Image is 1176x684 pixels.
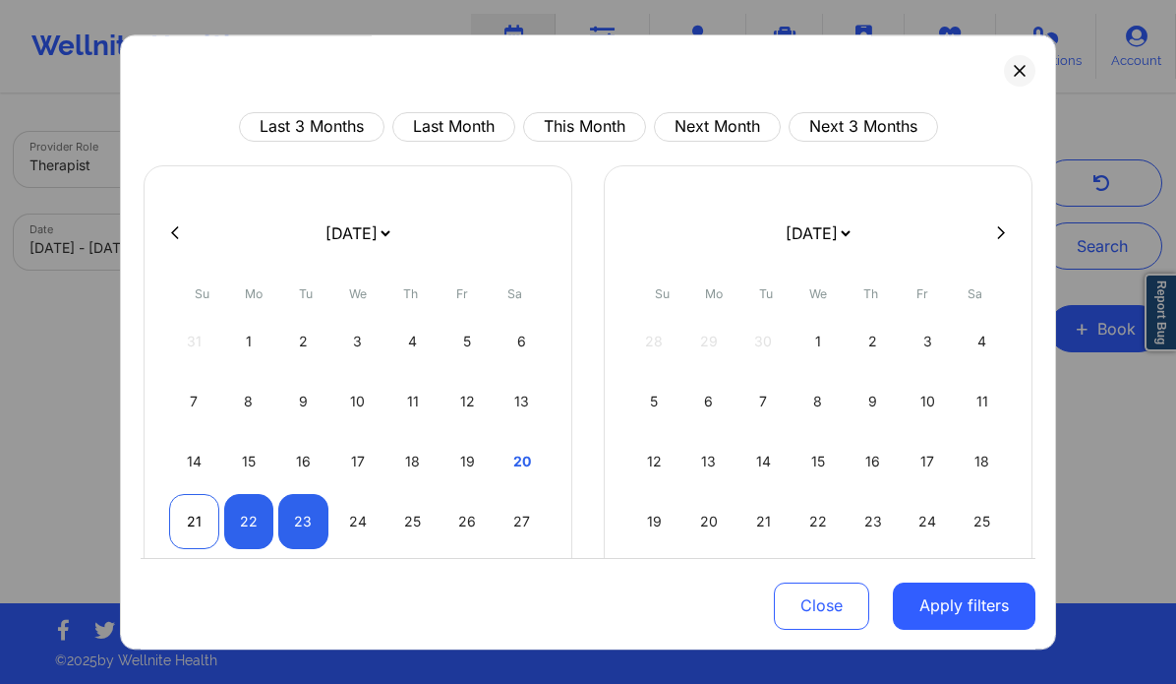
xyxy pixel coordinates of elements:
div: Wed Oct 01 2025 [794,314,844,369]
div: Thu Oct 09 2025 [848,374,898,429]
div: Fri Sep 12 2025 [442,374,493,429]
div: Tue Oct 21 2025 [738,494,789,549]
abbr: Monday [245,286,263,301]
div: Tue Sep 02 2025 [278,314,328,369]
div: Fri Sep 05 2025 [442,314,493,369]
abbr: Saturday [507,286,522,301]
div: Sat Oct 25 2025 [957,494,1007,549]
div: Sat Sep 27 2025 [497,494,547,549]
div: Tue Oct 07 2025 [738,374,789,429]
div: Sun Oct 26 2025 [629,554,679,609]
abbr: Thursday [863,286,878,301]
div: Thu Sep 04 2025 [387,314,438,369]
button: Apply filters [893,582,1035,629]
abbr: Thursday [403,286,418,301]
abbr: Wednesday [349,286,367,301]
div: Sun Sep 28 2025 [169,554,219,609]
div: Fri Oct 31 2025 [903,554,953,609]
div: Thu Oct 23 2025 [848,494,898,549]
div: Thu Sep 18 2025 [387,434,438,489]
div: Wed Sep 03 2025 [333,314,383,369]
abbr: Friday [916,286,928,301]
div: Mon Oct 20 2025 [684,494,735,549]
button: Close [774,582,869,629]
button: Last Month [392,112,515,142]
div: Fri Oct 24 2025 [903,494,953,549]
div: Mon Oct 13 2025 [684,434,735,489]
div: Wed Sep 24 2025 [333,494,383,549]
button: Next Month [654,112,781,142]
div: Sat Sep 06 2025 [497,314,547,369]
div: Thu Sep 11 2025 [387,374,438,429]
div: Sat Oct 18 2025 [957,434,1007,489]
div: Wed Oct 15 2025 [794,434,844,489]
button: This Month [523,112,646,142]
div: Thu Oct 30 2025 [848,554,898,609]
div: Tue Sep 09 2025 [278,374,328,429]
div: Mon Oct 27 2025 [684,554,735,609]
div: Sun Sep 14 2025 [169,434,219,489]
abbr: Wednesday [809,286,827,301]
div: Fri Sep 19 2025 [442,434,493,489]
div: Mon Sep 29 2025 [224,554,274,609]
abbr: Sunday [195,286,209,301]
abbr: Saturday [968,286,982,301]
div: Mon Sep 08 2025 [224,374,274,429]
div: Mon Sep 01 2025 [224,314,274,369]
div: Sat Oct 04 2025 [957,314,1007,369]
abbr: Monday [705,286,723,301]
abbr: Tuesday [759,286,773,301]
div: Mon Oct 06 2025 [684,374,735,429]
div: Sat Sep 20 2025 [497,434,547,489]
div: Tue Sep 23 2025 [278,494,328,549]
div: Sat Oct 11 2025 [957,374,1007,429]
abbr: Sunday [655,286,670,301]
abbr: Tuesday [299,286,313,301]
div: Sun Oct 05 2025 [629,374,679,429]
div: Thu Sep 25 2025 [387,494,438,549]
div: Sat Sep 13 2025 [497,374,547,429]
button: Next 3 Months [789,112,938,142]
div: Fri Oct 03 2025 [903,314,953,369]
div: Wed Oct 29 2025 [794,554,844,609]
div: Wed Sep 10 2025 [333,374,383,429]
div: Thu Oct 02 2025 [848,314,898,369]
abbr: Friday [456,286,468,301]
div: Tue Oct 28 2025 [738,554,789,609]
div: Wed Oct 22 2025 [794,494,844,549]
div: Thu Oct 16 2025 [848,434,898,489]
div: Sun Sep 07 2025 [169,374,219,429]
div: Fri Sep 26 2025 [442,494,493,549]
div: Sun Oct 12 2025 [629,434,679,489]
div: Tue Sep 16 2025 [278,434,328,489]
div: Tue Oct 14 2025 [738,434,789,489]
div: Sun Oct 19 2025 [629,494,679,549]
div: Mon Sep 15 2025 [224,434,274,489]
div: Wed Sep 17 2025 [333,434,383,489]
div: Fri Oct 17 2025 [903,434,953,489]
div: Mon Sep 22 2025 [224,494,274,549]
div: Tue Sep 30 2025 [278,554,328,609]
div: Fri Oct 10 2025 [903,374,953,429]
div: Wed Oct 08 2025 [794,374,844,429]
button: Last 3 Months [239,112,384,142]
div: Sun Sep 21 2025 [169,494,219,549]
